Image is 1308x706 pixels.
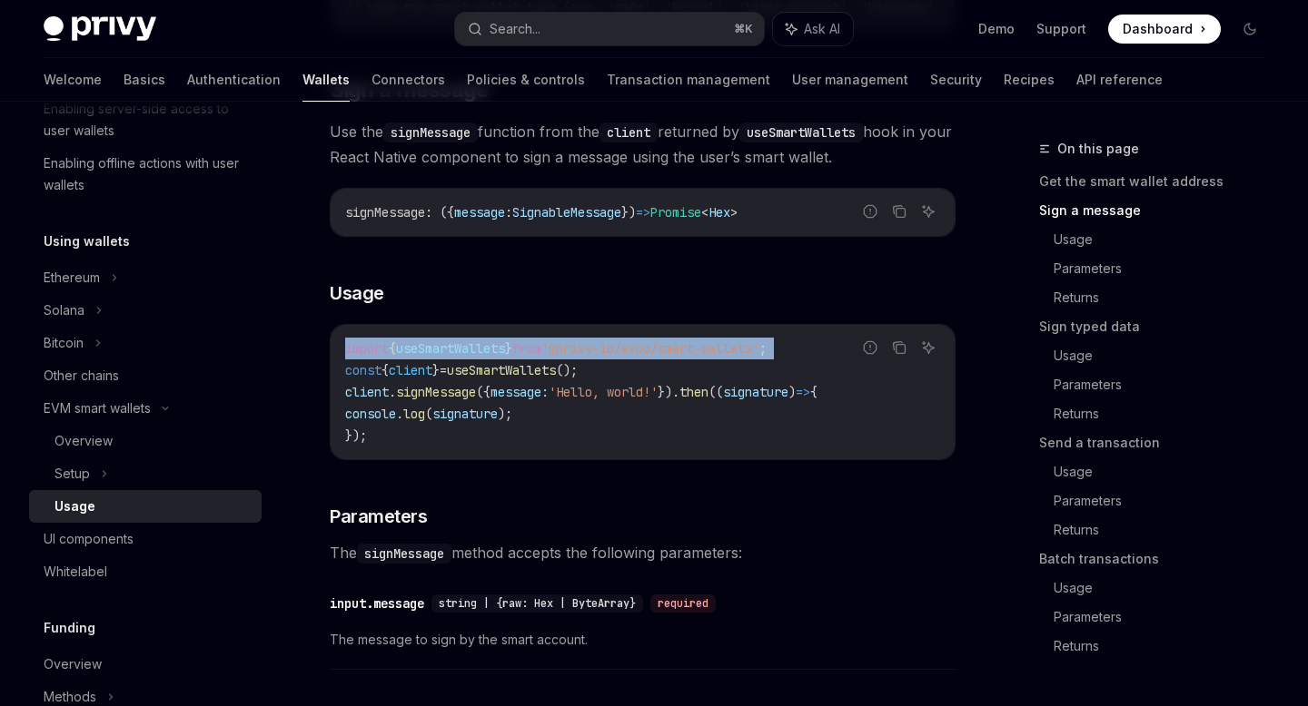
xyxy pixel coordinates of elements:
[498,406,512,422] span: );
[810,384,817,400] span: {
[930,58,982,102] a: Security
[679,384,708,400] span: then
[1108,15,1221,44] a: Dashboard
[1036,20,1086,38] a: Support
[383,123,478,142] code: signMessage
[887,200,911,223] button: Copy the contents from the code block
[505,204,512,221] span: :
[29,147,262,201] a: Enabling offline actions with user wallets
[44,561,107,583] div: Whitelabel
[330,540,956,565] span: The method accepts the following parameters:
[978,20,1015,38] a: Demo
[1039,167,1279,196] a: Get the smart wallet address
[788,384,796,400] span: )
[1054,341,1279,370] a: Usage
[556,362,578,378] span: ();
[330,594,424,613] div: input.message
[708,384,723,400] span: ((
[512,204,621,221] span: SignableMessage
[44,267,100,289] div: Ethereum
[29,490,262,523] a: Usage
[330,629,956,651] span: The message to sign by the smart account.
[1054,603,1279,632] a: Parameters
[389,384,396,400] span: .
[1054,632,1279,661] a: Returns
[1054,225,1279,254] a: Usage
[29,648,262,681] a: Overview
[44,299,84,321] div: Solana
[1123,20,1193,38] span: Dashboard
[708,204,730,221] span: Hex
[1039,312,1279,341] a: Sign typed data
[44,397,151,419] div: EVM smart wallets
[723,384,788,400] span: signature
[858,336,882,359] button: Report incorrect code
[599,123,658,142] code: client
[330,280,384,306] span: Usage
[734,22,753,36] span: ⌘ K
[1054,486,1279,515] a: Parameters
[455,13,763,45] button: Search...⌘K
[658,384,679,400] span: }).
[44,528,134,550] div: UI components
[490,384,549,400] span: message:
[636,204,650,221] span: =>
[1004,58,1055,102] a: Recipes
[425,204,454,221] span: : ({
[796,384,810,400] span: =>
[389,340,396,357] span: {
[389,362,432,378] span: client
[372,58,445,102] a: Connectors
[701,204,708,221] span: <
[54,495,95,517] div: Usage
[454,204,505,221] span: message
[44,365,119,387] div: Other chains
[396,406,403,422] span: .
[1054,515,1279,544] a: Returns
[29,523,262,555] a: UI components
[330,504,427,529] span: Parameters
[1054,457,1279,486] a: Usage
[432,362,440,378] span: }
[357,544,451,564] code: signMessage
[1235,15,1264,44] button: Toggle dark mode
[549,384,658,400] span: 'Hello, world!'
[44,16,156,42] img: dark logo
[917,336,940,359] button: Ask AI
[345,384,389,400] span: client
[345,204,425,221] span: signMessage
[29,425,262,457] a: Overview
[187,58,281,102] a: Authentication
[396,340,505,357] span: useSmartWallets
[505,340,512,357] span: }
[467,58,585,102] a: Policies & controls
[345,340,389,357] span: import
[607,58,770,102] a: Transaction management
[1054,254,1279,283] a: Parameters
[512,340,541,357] span: from
[887,336,911,359] button: Copy the contents from the code block
[44,230,130,252] h5: Using wallets
[44,617,95,639] h5: Funding
[730,204,738,221] span: >
[1054,399,1279,428] a: Returns
[447,362,556,378] span: useSmartWallets
[1054,574,1279,603] a: Usage
[621,204,636,221] span: })
[44,332,84,354] div: Bitcoin
[1076,58,1163,102] a: API reference
[1039,428,1279,457] a: Send a transaction
[1057,138,1139,160] span: On this page
[1039,196,1279,225] a: Sign a message
[1054,370,1279,399] a: Parameters
[396,384,476,400] span: signMessage
[54,463,90,485] div: Setup
[29,359,262,392] a: Other chains
[124,58,165,102] a: Basics
[804,20,840,38] span: Ask AI
[44,58,102,102] a: Welcome
[345,406,396,422] span: console
[44,653,102,675] div: Overview
[440,362,447,378] span: =
[54,430,113,452] div: Overview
